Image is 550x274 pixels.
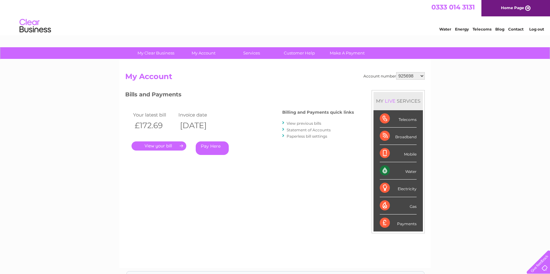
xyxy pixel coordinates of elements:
[177,111,222,119] td: Invoice date
[226,47,278,59] a: Services
[380,180,417,197] div: Electricity
[178,47,230,59] a: My Account
[321,47,373,59] a: Make A Payment
[431,3,475,11] a: 0333 014 3131
[282,110,354,115] h4: Billing and Payments quick links
[287,134,327,139] a: Paperless bill settings
[273,47,325,59] a: Customer Help
[508,27,524,31] a: Contact
[380,214,417,231] div: Payments
[127,3,424,31] div: Clear Business is a trading name of Verastar Limited (registered in [GEOGRAPHIC_DATA] No. 3667643...
[455,27,469,31] a: Energy
[495,27,504,31] a: Blog
[380,128,417,145] div: Broadband
[380,162,417,180] div: Water
[125,90,354,101] h3: Bills and Payments
[473,27,491,31] a: Telecoms
[380,197,417,214] div: Gas
[177,119,222,132] th: [DATE]
[380,145,417,162] div: Mobile
[132,111,177,119] td: Your latest bill
[196,141,229,155] a: Pay Here
[384,98,397,104] div: LIVE
[287,128,331,132] a: Statement of Accounts
[380,110,417,128] div: Telecoms
[130,47,182,59] a: My Clear Business
[287,121,321,126] a: View previous bills
[19,16,51,36] img: logo.png
[373,92,423,110] div: MY SERVICES
[125,72,425,84] h2: My Account
[363,72,425,80] div: Account number
[439,27,451,31] a: Water
[132,119,177,132] th: £172.69
[132,141,186,151] a: .
[529,27,544,31] a: Log out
